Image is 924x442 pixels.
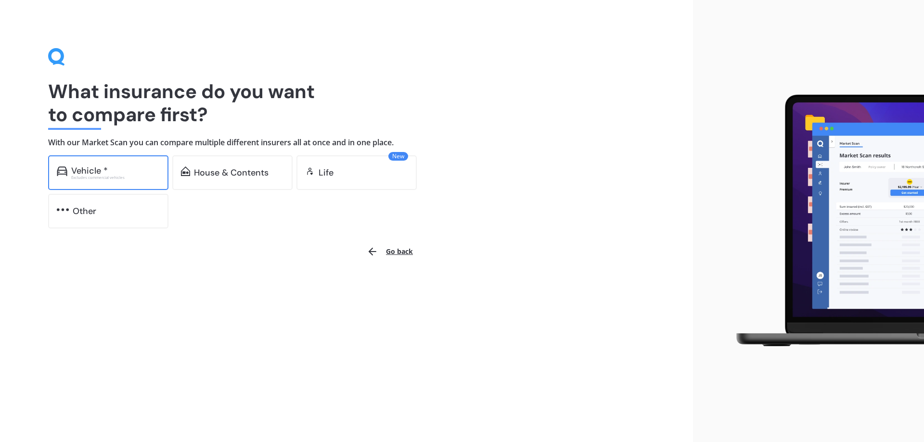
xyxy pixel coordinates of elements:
[57,205,69,215] img: other.81dba5aafe580aa69f38.svg
[48,80,645,126] h1: What insurance do you want to compare first?
[181,166,190,176] img: home-and-contents.b802091223b8502ef2dd.svg
[388,152,408,161] span: New
[305,166,315,176] img: life.f720d6a2d7cdcd3ad642.svg
[73,206,96,216] div: Other
[71,166,108,176] div: Vehicle *
[194,168,269,177] div: House & Contents
[71,176,160,179] div: Excludes commercial vehicles
[319,168,334,177] div: Life
[722,89,924,354] img: laptop.webp
[48,138,645,148] h4: With our Market Scan you can compare multiple different insurers all at once and in one place.
[361,240,419,263] button: Go back
[57,166,67,176] img: car.f15378c7a67c060ca3f3.svg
